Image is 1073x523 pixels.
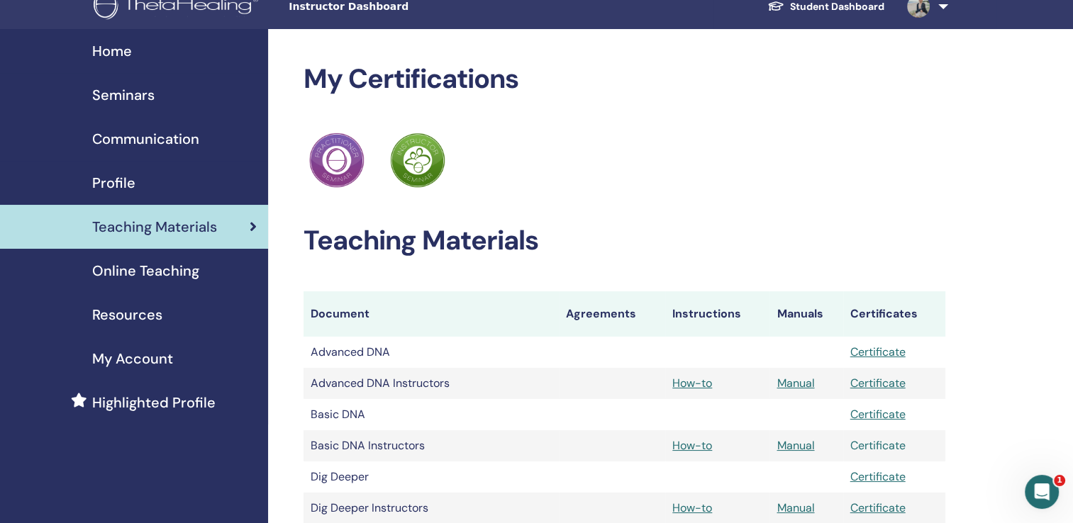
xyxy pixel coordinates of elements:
span: My Account [92,348,173,369]
td: Advanced DNA Instructors [304,368,559,399]
img: Practitioner [309,133,365,188]
span: 1 [1054,475,1065,486]
a: How-to [672,376,712,390]
a: Manual [777,500,814,515]
th: Document [304,291,559,337]
td: Dig Deeper [304,461,559,493]
td: Basic DNA [304,399,559,430]
a: How-to [672,500,712,515]
span: Online Teaching [92,260,199,281]
span: Seminars [92,84,155,106]
span: Profile [92,172,135,193]
a: Certificate [850,438,906,453]
img: Practitioner [390,133,445,188]
span: Home [92,40,132,62]
td: Advanced DNA [304,337,559,368]
a: Manual [777,376,814,390]
a: Certificate [850,469,906,484]
th: Manuals [769,291,843,337]
h2: Teaching Materials [304,225,945,257]
span: Resources [92,304,162,325]
h2: My Certifications [304,63,945,96]
a: How-to [672,438,712,453]
th: Agreements [559,291,665,337]
a: Certificate [850,500,906,515]
a: Certificate [850,344,906,359]
span: Teaching Materials [92,216,217,237]
span: Highlighted Profile [92,392,216,413]
td: Basic DNA Instructors [304,430,559,461]
a: Certificate [850,407,906,422]
iframe: Intercom live chat [1025,475,1059,509]
span: Communication [92,128,199,150]
th: Certificates [843,291,945,337]
a: Certificate [850,376,906,390]
th: Instructions [665,291,769,337]
a: Manual [777,438,814,453]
